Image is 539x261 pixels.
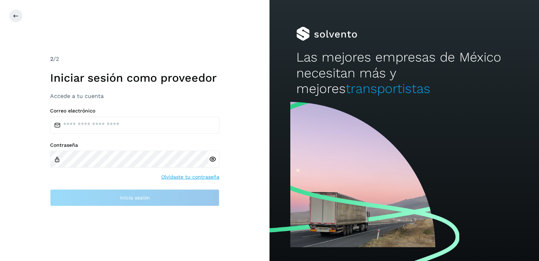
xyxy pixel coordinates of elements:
[50,142,219,148] label: Contraseña
[50,189,219,206] button: Inicia sesión
[120,195,150,200] span: Inicia sesión
[161,173,219,181] a: Olvidaste tu contraseña
[50,55,219,63] div: /2
[296,50,512,97] h2: Las mejores empresas de México necesitan más y mejores
[50,71,219,85] h1: Iniciar sesión como proveedor
[50,108,219,114] label: Correo electrónico
[346,81,430,96] span: transportistas
[50,93,219,99] h3: Accede a tu cuenta
[50,56,53,62] span: 2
